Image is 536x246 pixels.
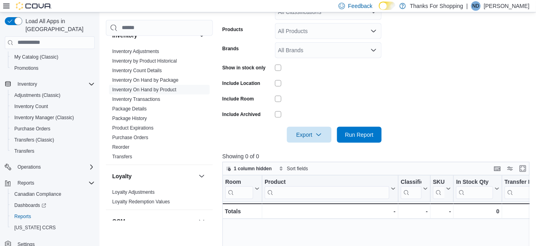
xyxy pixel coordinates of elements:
div: Room [225,178,253,186]
span: Transfers [112,154,132,160]
span: Inventory Count Details [112,67,162,74]
a: Inventory On Hand by Product [112,87,176,92]
a: Transfers [11,146,37,156]
span: ND [472,1,479,11]
div: Product [265,178,389,199]
span: Inventory On Hand by Product [112,87,176,93]
div: In Stock Qty [456,178,493,186]
a: Product Expirations [112,125,154,131]
span: Inventory On Hand by Package [112,77,179,83]
button: Loyalty [197,171,207,181]
a: Transfers (Classic) [11,135,57,145]
span: Inventory [14,79,95,89]
span: Inventory [18,81,37,87]
button: Adjustments (Classic) [8,90,98,101]
span: Transfers (Classic) [11,135,95,145]
button: Loyalty [112,172,195,180]
button: Open list of options [370,28,377,34]
span: Reports [11,212,95,221]
button: Reports [2,177,98,189]
label: Include Room [222,96,254,102]
button: OCM [112,217,195,225]
button: Transfers [8,146,98,157]
button: Promotions [8,63,98,74]
span: Transfers [14,148,34,154]
p: [PERSON_NAME] [484,1,530,11]
div: - [401,207,428,216]
button: Inventory Count [8,101,98,112]
div: Nikki Dusyk [471,1,481,11]
label: Include Archived [222,111,261,118]
button: Display options [505,164,515,173]
a: [US_STATE] CCRS [11,223,59,232]
a: Dashboards [11,201,49,210]
div: In Stock Qty [456,178,493,199]
button: Operations [14,162,44,172]
button: 1 column hidden [223,164,275,173]
span: Export [292,127,327,143]
span: Canadian Compliance [11,189,95,199]
span: Promotions [14,65,39,71]
button: In Stock Qty [456,178,499,199]
span: Dashboards [11,201,95,210]
div: - [433,207,451,216]
span: Run Report [345,131,374,139]
input: Dark Mode [379,2,396,10]
div: Totals [225,207,259,216]
span: Canadian Compliance [14,191,61,197]
button: Inventory [2,79,98,90]
a: Package History [112,116,147,121]
span: Inventory Adjustments [112,48,159,55]
span: Inventory Count [11,102,95,111]
a: Promotions [11,63,42,73]
span: Purchase Orders [14,126,51,132]
p: Thanks For Shopping [410,1,463,11]
span: Load All Apps in [GEOGRAPHIC_DATA] [22,17,95,33]
span: Package Details [112,106,147,112]
span: Reports [14,178,95,188]
span: Sort fields [287,165,308,172]
div: SKU [433,178,444,186]
label: Brands [222,45,239,52]
button: Classification [401,178,428,199]
button: Inventory [197,31,207,40]
a: Reorder [112,144,129,150]
button: Open list of options [370,47,377,53]
div: Classification [401,178,421,186]
button: Inventory Manager (Classic) [8,112,98,123]
span: Promotions [11,63,95,73]
a: Purchase Orders [112,135,148,140]
span: 1 column hidden [234,165,272,172]
span: Transfers (Classic) [14,137,54,143]
a: Inventory Manager (Classic) [11,113,77,122]
button: SKU [433,178,451,199]
a: Loyalty Adjustments [112,189,155,195]
button: Reports [8,211,98,222]
h3: Loyalty [112,172,132,180]
button: Operations [2,161,98,173]
button: OCM [197,216,207,226]
a: Adjustments (Classic) [11,91,64,100]
span: Operations [14,162,95,172]
span: Purchase Orders [112,134,148,141]
label: Show in stock only [222,65,266,71]
div: Product [265,178,389,186]
button: [US_STATE] CCRS [8,222,98,233]
a: Canadian Compliance [11,189,64,199]
a: Inventory Transactions [112,96,160,102]
button: Purchase Orders [8,123,98,134]
button: Run Report [337,127,382,143]
span: Adjustments (Classic) [11,91,95,100]
span: Washington CCRS [11,223,95,232]
a: Inventory by Product Historical [112,58,177,64]
span: Purchase Orders [11,124,95,134]
span: Inventory Manager (Classic) [14,114,74,121]
button: Transfers (Classic) [8,134,98,146]
p: | [466,1,468,11]
a: Inventory Count Details [112,68,162,73]
button: Sort fields [276,164,311,173]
